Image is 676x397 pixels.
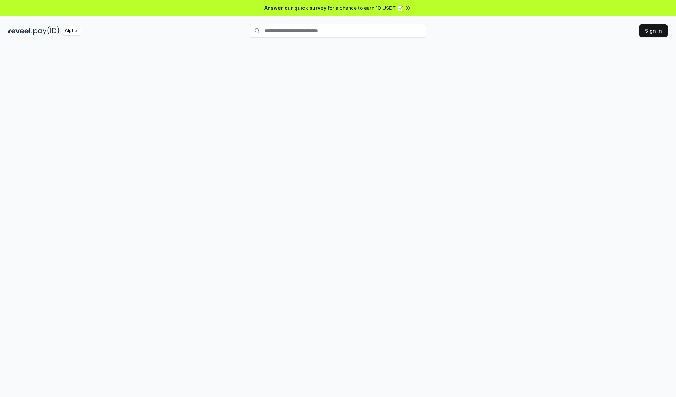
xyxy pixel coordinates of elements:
div: Alpha [61,26,81,35]
button: Sign In [639,24,668,37]
img: pay_id [33,26,60,35]
span: Answer our quick survey [264,4,326,12]
img: reveel_dark [8,26,32,35]
span: for a chance to earn 10 USDT 📝 [328,4,403,12]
